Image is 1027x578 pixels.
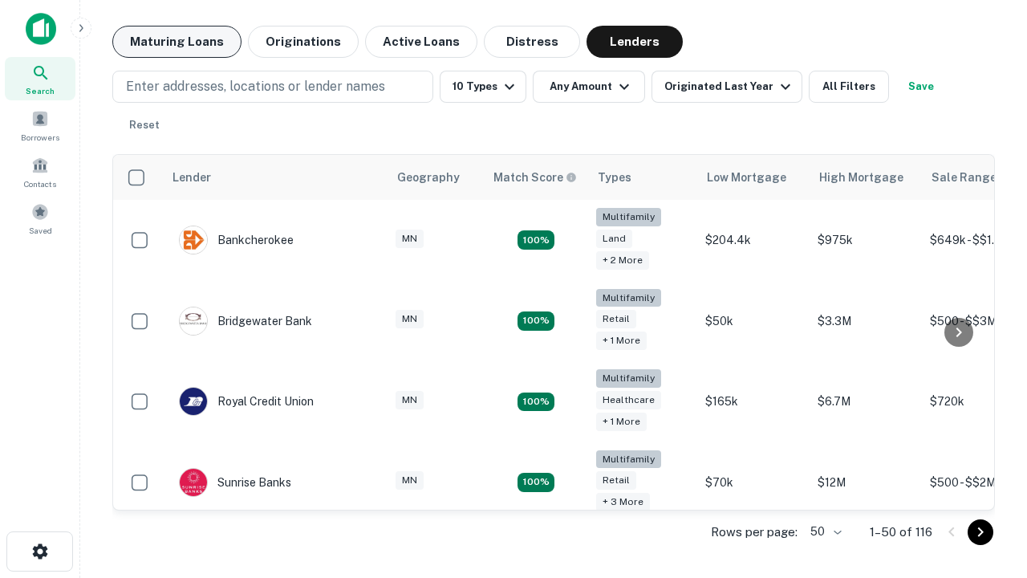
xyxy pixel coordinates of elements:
[596,391,661,409] div: Healthcare
[968,519,993,545] button: Go to next page
[173,168,211,187] div: Lender
[697,155,810,200] th: Low Mortgage
[587,26,683,58] button: Lenders
[697,442,810,523] td: $70k
[179,468,291,497] div: Sunrise Banks
[179,226,294,254] div: Bankcherokee
[493,169,577,186] div: Capitalize uses an advanced AI algorithm to match your search with the best lender. The match sco...
[596,369,661,388] div: Multifamily
[397,168,460,187] div: Geography
[652,71,802,103] button: Originated Last Year
[596,310,636,328] div: Retail
[5,104,75,147] a: Borrowers
[179,307,312,336] div: Bridgewater Bank
[26,84,55,97] span: Search
[179,387,314,416] div: Royal Credit Union
[895,71,947,103] button: Save your search to get updates of matches that match your search criteria.
[596,230,632,248] div: Land
[24,177,56,190] span: Contacts
[596,332,647,350] div: + 1 more
[112,71,433,103] button: Enter addresses, locations or lender names
[809,71,889,103] button: All Filters
[596,251,649,270] div: + 2 more
[707,168,786,187] div: Low Mortgage
[5,150,75,193] a: Contacts
[810,442,922,523] td: $12M
[596,493,650,511] div: + 3 more
[163,155,388,200] th: Lender
[396,391,424,409] div: MN
[180,469,207,496] img: picture
[29,224,52,237] span: Saved
[484,26,580,58] button: Distress
[119,109,170,141] button: Reset
[596,450,661,469] div: Multifamily
[518,393,554,412] div: Matching Properties: 18, hasApolloMatch: undefined
[697,281,810,362] td: $50k
[112,26,242,58] button: Maturing Loans
[180,226,207,254] img: picture
[596,471,636,490] div: Retail
[804,520,844,543] div: 50
[819,168,903,187] div: High Mortgage
[697,200,810,281] td: $204.4k
[440,71,526,103] button: 10 Types
[396,310,424,328] div: MN
[396,471,424,490] div: MN
[5,57,75,100] a: Search
[598,168,631,187] div: Types
[870,523,932,542] p: 1–50 of 116
[664,77,795,96] div: Originated Last Year
[365,26,477,58] button: Active Loans
[396,230,424,248] div: MN
[518,473,554,492] div: Matching Properties: 29, hasApolloMatch: undefined
[518,311,554,331] div: Matching Properties: 22, hasApolloMatch: undefined
[388,155,484,200] th: Geography
[810,200,922,281] td: $975k
[596,413,647,431] div: + 1 more
[810,361,922,442] td: $6.7M
[518,230,554,250] div: Matching Properties: 20, hasApolloMatch: undefined
[596,208,661,226] div: Multifamily
[810,155,922,200] th: High Mortgage
[484,155,588,200] th: Capitalize uses an advanced AI algorithm to match your search with the best lender. The match sco...
[947,450,1027,527] iframe: Chat Widget
[126,77,385,96] p: Enter addresses, locations or lender names
[588,155,697,200] th: Types
[180,307,207,335] img: picture
[493,169,574,186] h6: Match Score
[711,523,798,542] p: Rows per page:
[932,168,997,187] div: Sale Range
[248,26,359,58] button: Originations
[5,197,75,240] a: Saved
[180,388,207,415] img: picture
[810,281,922,362] td: $3.3M
[533,71,645,103] button: Any Amount
[26,13,56,45] img: capitalize-icon.png
[596,289,661,307] div: Multifamily
[21,131,59,144] span: Borrowers
[697,361,810,442] td: $165k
